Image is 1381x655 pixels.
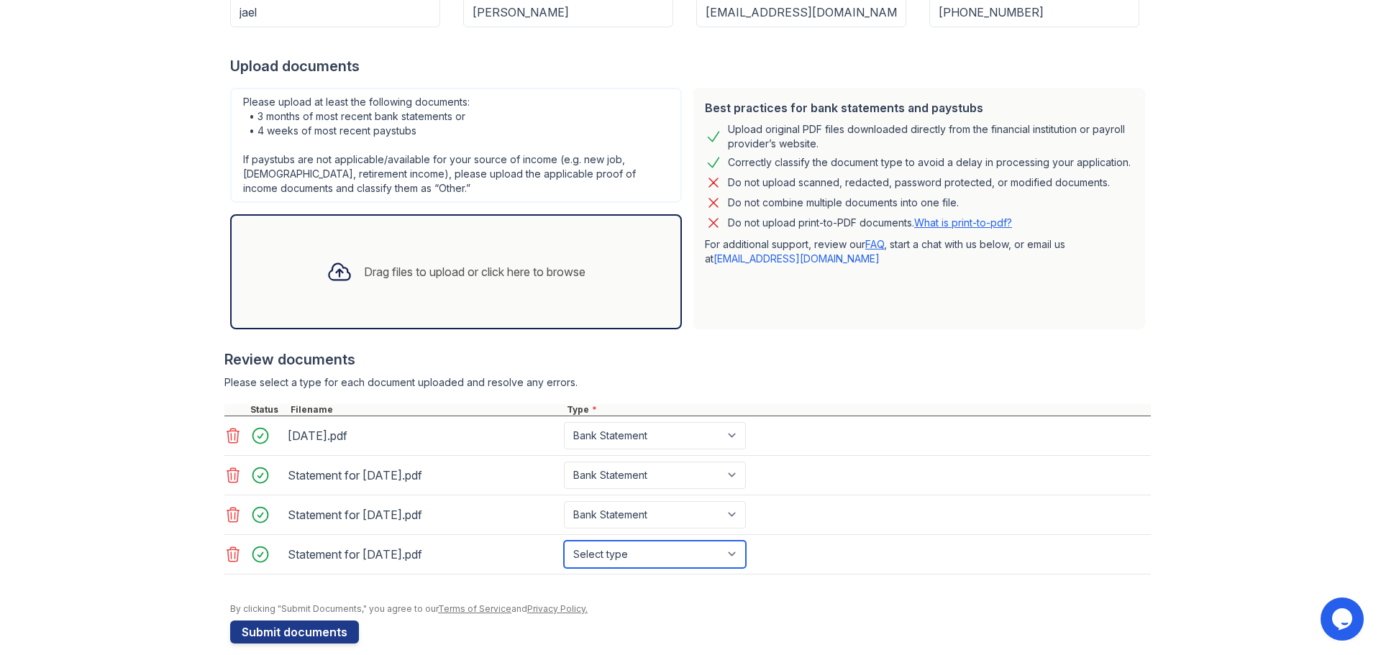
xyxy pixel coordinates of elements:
a: Privacy Policy. [527,603,588,614]
a: Terms of Service [438,603,511,614]
p: For additional support, review our , start a chat with us below, or email us at [705,237,1134,266]
div: Type [564,404,1151,416]
div: Review documents [224,349,1151,370]
div: Upload original PDF files downloaded directly from the financial institution or payroll provider’... [728,122,1134,151]
div: Do not combine multiple documents into one file. [728,194,959,211]
div: Correctly classify the document type to avoid a delay in processing your application. [728,154,1131,171]
iframe: chat widget [1321,597,1367,641]
div: By clicking "Submit Documents," you agree to our and [230,603,1151,615]
div: Drag files to upload or click here to browse [364,263,585,280]
div: Status [247,404,288,416]
a: FAQ [865,238,884,250]
div: Please select a type for each document uploaded and resolve any errors. [224,375,1151,390]
div: Upload documents [230,56,1151,76]
button: Submit documents [230,620,359,643]
div: Filename [288,404,564,416]
div: Statement for [DATE].pdf [288,503,558,526]
div: Best practices for bank statements and paystubs [705,99,1134,116]
div: Please upload at least the following documents: • 3 months of most recent bank statements or • 4 ... [230,88,682,203]
div: Statement for [DATE].pdf [288,543,558,566]
p: Do not upload print-to-PDF documents. [728,216,1012,230]
a: [EMAIL_ADDRESS][DOMAIN_NAME] [714,252,880,265]
a: What is print-to-pdf? [914,216,1012,229]
div: [DATE].pdf [288,424,558,447]
div: Do not upload scanned, redacted, password protected, or modified documents. [728,174,1110,191]
div: Statement for [DATE].pdf [288,464,558,487]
